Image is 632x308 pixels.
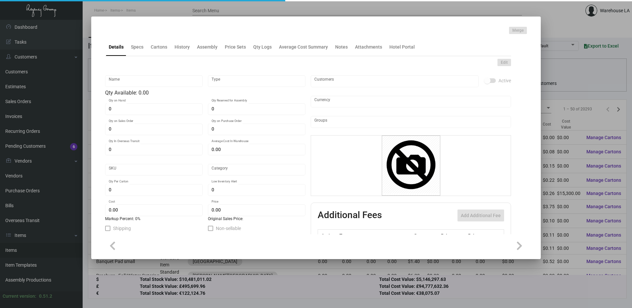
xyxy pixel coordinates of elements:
[498,77,511,85] span: Active
[461,213,501,218] span: Add Additional Fee
[175,44,190,51] div: History
[509,27,527,34] button: Merge
[335,44,348,51] div: Notes
[501,60,508,65] span: Edit
[225,44,246,51] div: Price Sets
[39,293,52,300] div: 0.51.2
[318,210,382,221] h2: Additional Fees
[113,224,131,232] span: Shipping
[318,230,338,241] th: Active
[412,230,439,241] th: Cost
[197,44,217,51] div: Assembly
[314,79,475,84] input: Add new..
[457,210,504,221] button: Add Additional Fee
[355,44,382,51] div: Attachments
[466,230,496,241] th: Price type
[279,44,328,51] div: Average Cost Summary
[105,89,305,97] div: Qty Available: 0.00
[389,44,415,51] div: Hotel Portal
[338,230,412,241] th: Type
[3,293,36,300] div: Current version:
[497,59,511,66] button: Edit
[314,119,508,125] input: Add new..
[131,44,143,51] div: Specs
[151,44,167,51] div: Cartons
[253,44,272,51] div: Qty Logs
[109,44,124,51] div: Details
[439,230,466,241] th: Price
[512,28,524,33] span: Merge
[216,224,241,232] span: Non-sellable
